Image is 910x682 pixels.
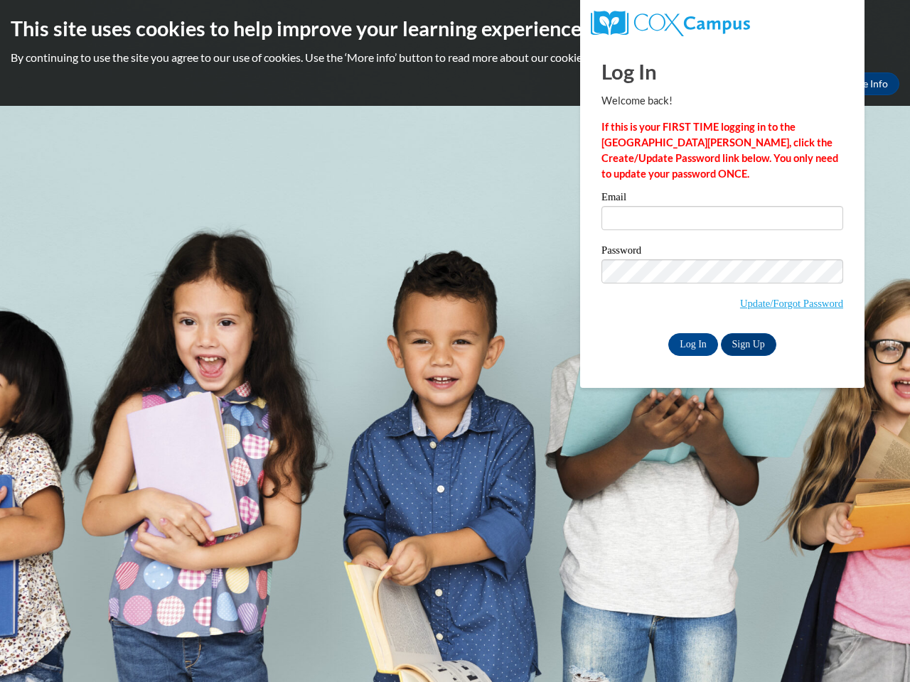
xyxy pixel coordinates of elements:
a: More Info [833,72,899,95]
label: Email [601,192,843,206]
p: Welcome back! [601,93,843,109]
h2: This site uses cookies to help improve your learning experience. [11,14,899,43]
p: By continuing to use the site you agree to our use of cookies. Use the ‘More info’ button to read... [11,50,899,65]
label: Password [601,245,843,259]
a: Update/Forgot Password [740,298,843,309]
h1: Log In [601,57,843,86]
a: Sign Up [721,333,776,356]
input: Log In [668,333,718,356]
img: COX Campus [591,11,750,36]
strong: If this is your FIRST TIME logging in to the [GEOGRAPHIC_DATA][PERSON_NAME], click the Create/Upd... [601,121,838,180]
